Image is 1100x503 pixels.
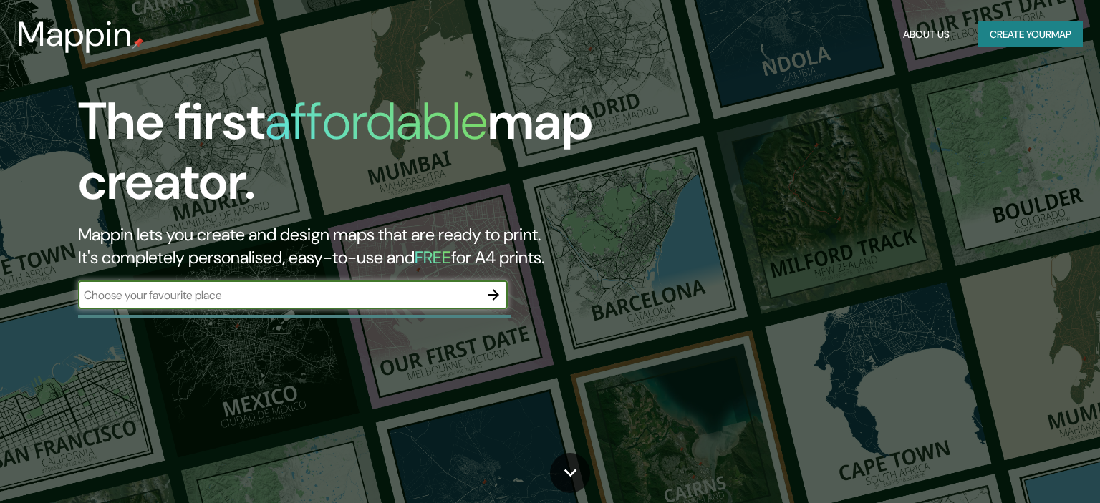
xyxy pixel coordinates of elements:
[265,88,488,155] h1: affordable
[897,21,955,48] button: About Us
[973,447,1084,487] iframe: Help widget launcher
[78,223,628,269] h2: Mappin lets you create and design maps that are ready to print. It's completely personalised, eas...
[415,246,451,268] h5: FREE
[132,37,144,49] img: mappin-pin
[978,21,1083,48] button: Create yourmap
[78,287,479,303] input: Choose your favourite place
[78,92,628,223] h1: The first map creator.
[17,14,132,54] h3: Mappin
